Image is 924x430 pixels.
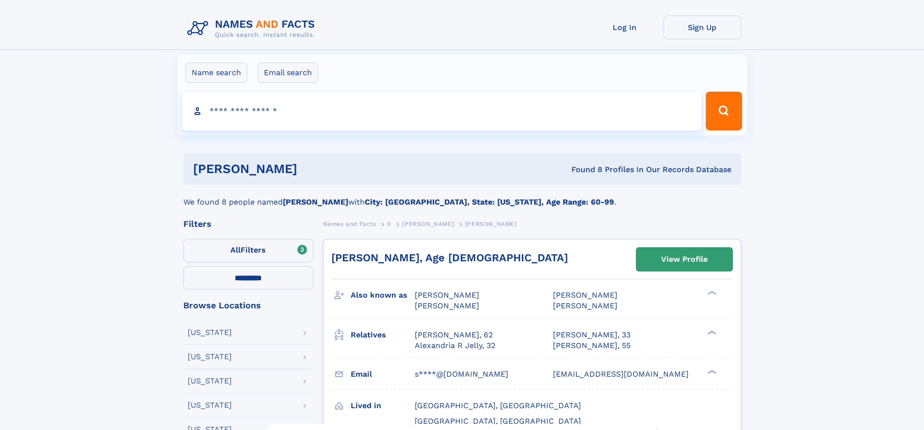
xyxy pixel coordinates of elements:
[636,248,732,271] a: View Profile
[553,330,631,340] a: [PERSON_NAME], 33
[183,220,313,228] div: Filters
[230,245,241,255] span: All
[553,301,617,310] span: [PERSON_NAME]
[415,290,479,300] span: [PERSON_NAME]
[434,164,731,175] div: Found 8 Profiles In Our Records Database
[183,16,323,42] img: Logo Names and Facts
[706,92,742,130] button: Search Button
[586,16,664,39] a: Log In
[188,353,232,361] div: [US_STATE]
[193,163,435,175] h1: [PERSON_NAME]
[323,218,376,230] a: Names and Facts
[365,197,614,207] b: City: [GEOGRAPHIC_DATA], State: [US_STATE], Age Range: 60-99
[705,290,717,296] div: ❯
[664,16,741,39] a: Sign Up
[387,221,391,227] span: S
[415,330,493,340] a: [PERSON_NAME], 62
[351,398,415,414] h3: Lived in
[415,301,479,310] span: [PERSON_NAME]
[185,63,247,83] label: Name search
[465,221,517,227] span: [PERSON_NAME]
[331,252,568,264] a: [PERSON_NAME], Age [DEMOGRAPHIC_DATA]
[415,401,581,410] span: [GEOGRAPHIC_DATA], [GEOGRAPHIC_DATA]
[402,218,454,230] a: [PERSON_NAME]
[188,401,232,409] div: [US_STATE]
[351,287,415,303] h3: Also known as
[188,377,232,385] div: [US_STATE]
[415,416,581,426] span: [GEOGRAPHIC_DATA], [GEOGRAPHIC_DATA]
[188,329,232,336] div: [US_STATE]
[351,366,415,382] h3: Email
[351,327,415,343] h3: Relatives
[553,369,689,379] span: [EMAIL_ADDRESS][DOMAIN_NAME]
[553,290,617,300] span: [PERSON_NAME]
[553,340,631,351] a: [PERSON_NAME], 55
[182,92,702,130] input: search input
[661,248,708,271] div: View Profile
[705,329,717,335] div: ❯
[705,368,717,375] div: ❯
[415,340,495,351] a: Alexandria R Jelly, 32
[402,221,454,227] span: [PERSON_NAME]
[183,239,313,262] label: Filters
[283,197,348,207] b: [PERSON_NAME]
[387,218,391,230] a: S
[183,301,313,310] div: Browse Locations
[183,185,741,208] div: We found 8 people named with .
[258,63,318,83] label: Email search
